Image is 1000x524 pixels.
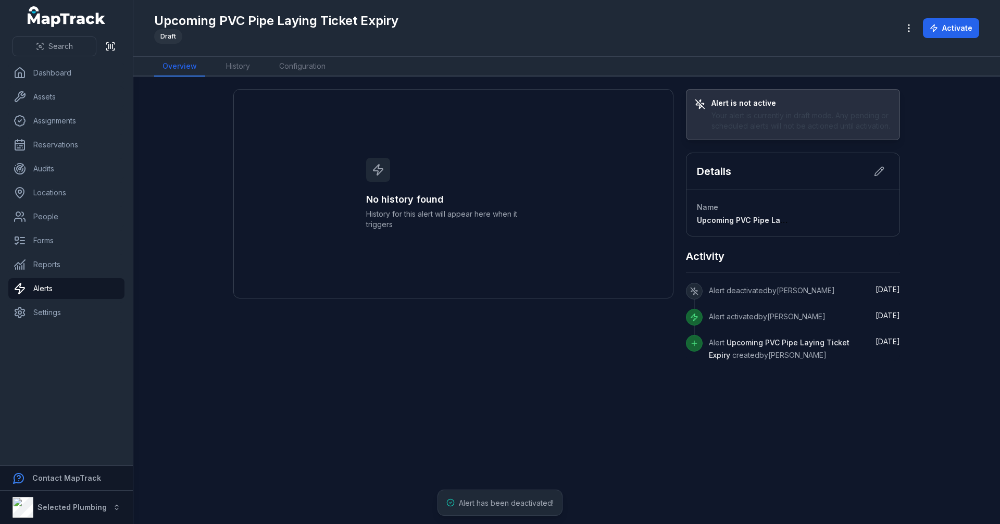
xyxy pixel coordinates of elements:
span: Upcoming PVC Pipe Laying Ticket Expiry [697,216,846,224]
h2: Activity [686,249,724,264]
span: [DATE] [876,285,900,294]
a: Alerts [8,278,124,299]
span: History for this alert will appear here when it triggers [366,209,541,230]
a: Locations [8,182,124,203]
h3: Alert is not active [711,98,891,108]
button: Search [12,36,96,56]
span: Name [697,203,718,211]
span: Alert has been deactivated! [459,498,554,507]
a: Configuration [271,57,334,77]
a: Dashboard [8,63,124,83]
a: Forms [8,230,124,251]
a: Audits [8,158,124,179]
span: Search [48,41,73,52]
strong: Selected Plumbing [37,503,107,511]
div: Your alert is currently in draft mode. Any pending or scheduled alerts will not be actioned until... [711,110,891,131]
a: Assignments [8,110,124,131]
a: Assets [8,86,124,107]
button: Activate [923,18,979,38]
a: Overview [154,57,205,77]
div: Draft [154,29,182,44]
h2: Details [697,164,731,179]
span: [DATE] [876,337,900,346]
a: Reservations [8,134,124,155]
a: Settings [8,302,124,323]
a: History [218,57,258,77]
a: People [8,206,124,227]
span: [DATE] [876,311,900,320]
span: Upcoming PVC Pipe Laying Ticket Expiry [709,338,849,359]
span: Alert created by [PERSON_NAME] [709,338,849,359]
h1: Upcoming PVC Pipe Laying Ticket Expiry [154,13,398,29]
time: 8/21/2025, 8:14:48 AM [876,285,900,294]
h3: No history found [366,192,541,207]
span: Alert deactivated by [PERSON_NAME] [709,286,835,295]
strong: Contact MapTrack [32,473,101,482]
span: Alert activated by [PERSON_NAME] [709,312,826,321]
time: 8/18/2025, 2:47:29 PM [876,337,900,346]
a: MapTrack [28,6,106,27]
a: Reports [8,254,124,275]
time: 8/18/2025, 2:48:16 PM [876,311,900,320]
